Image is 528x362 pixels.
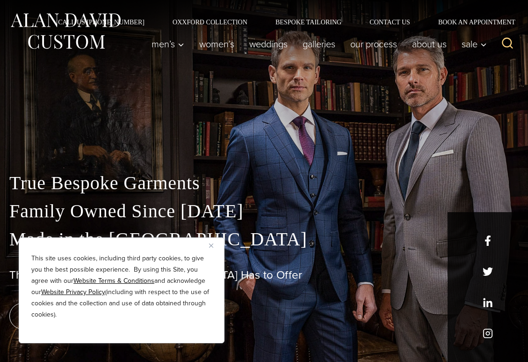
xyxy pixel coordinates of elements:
span: Men’s [152,39,184,49]
p: This site uses cookies, including third party cookies, to give you the best possible experience. ... [31,253,212,320]
img: Alan David Custom [9,10,122,52]
nav: Primary Navigation [144,35,492,53]
a: Women’s [192,35,242,53]
a: Call Us [PHONE_NUMBER] [44,19,159,25]
img: Close [209,244,213,248]
a: weddings [242,35,295,53]
a: Website Privacy Policy [41,287,105,297]
a: Contact Us [355,19,424,25]
a: Oxxford Collection [159,19,261,25]
a: Galleries [295,35,343,53]
a: About Us [405,35,454,53]
a: Our Process [343,35,405,53]
button: Close [209,240,220,251]
h1: The Best Custom Suits [GEOGRAPHIC_DATA] Has to Offer [9,268,519,282]
a: book an appointment [9,303,140,329]
span: Sale [462,39,487,49]
a: Bespoke Tailoring [261,19,355,25]
button: View Search Form [496,33,519,55]
nav: Secondary Navigation [44,19,519,25]
a: Book an Appointment [424,19,519,25]
p: True Bespoke Garments Family Owned Since [DATE] Made in the [GEOGRAPHIC_DATA] [9,169,519,253]
a: Website Terms & Conditions [73,276,154,286]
